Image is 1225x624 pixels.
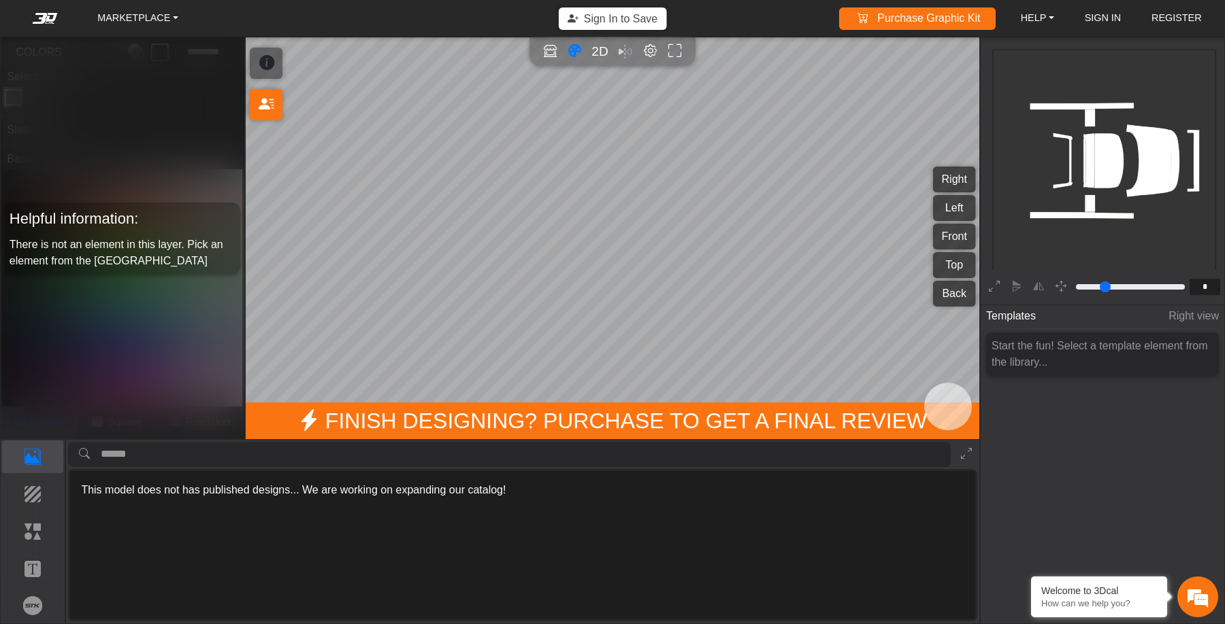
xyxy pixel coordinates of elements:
button: Pan [1051,277,1072,298]
button: Editor settings [640,42,660,62]
a: MARKETPLACE [92,8,184,29]
input: search asset [101,442,951,467]
a: Purchase Graphic Kit [849,7,986,30]
span: Right view [1169,303,1219,328]
button: Open in Showroom [540,42,560,62]
h5: Helpful information: [10,207,235,231]
a: HELP [1015,8,1060,29]
a: SIGN IN [1079,8,1127,29]
a: REGISTER [1146,8,1207,29]
div: Welcome to 3Dcal [1041,585,1157,596]
button: Top [933,252,976,278]
button: Right [933,167,976,192]
button: Sign In to Save [559,7,667,30]
div: This model does not has published designs... We are working on expanding our catalog! [70,471,975,619]
span: 2D [591,44,608,58]
span: Finish Designing? Purchase to get a final review [246,402,979,439]
button: Full screen [666,42,685,62]
span: Templates [986,303,1036,328]
button: 2D [590,42,610,62]
button: Back [933,281,976,307]
button: Color tool [565,42,585,62]
p: How can we help you? [1041,598,1157,608]
button: Expand 2D editor [984,277,1005,298]
span: There is not an element in this layer. Pick an element from the [GEOGRAPHIC_DATA] [10,239,223,266]
span: Start the fun! Select a template element from the library... [992,340,1208,368]
button: Front [933,224,976,249]
button: Left [933,195,976,221]
button: Expand Library [955,442,977,467]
